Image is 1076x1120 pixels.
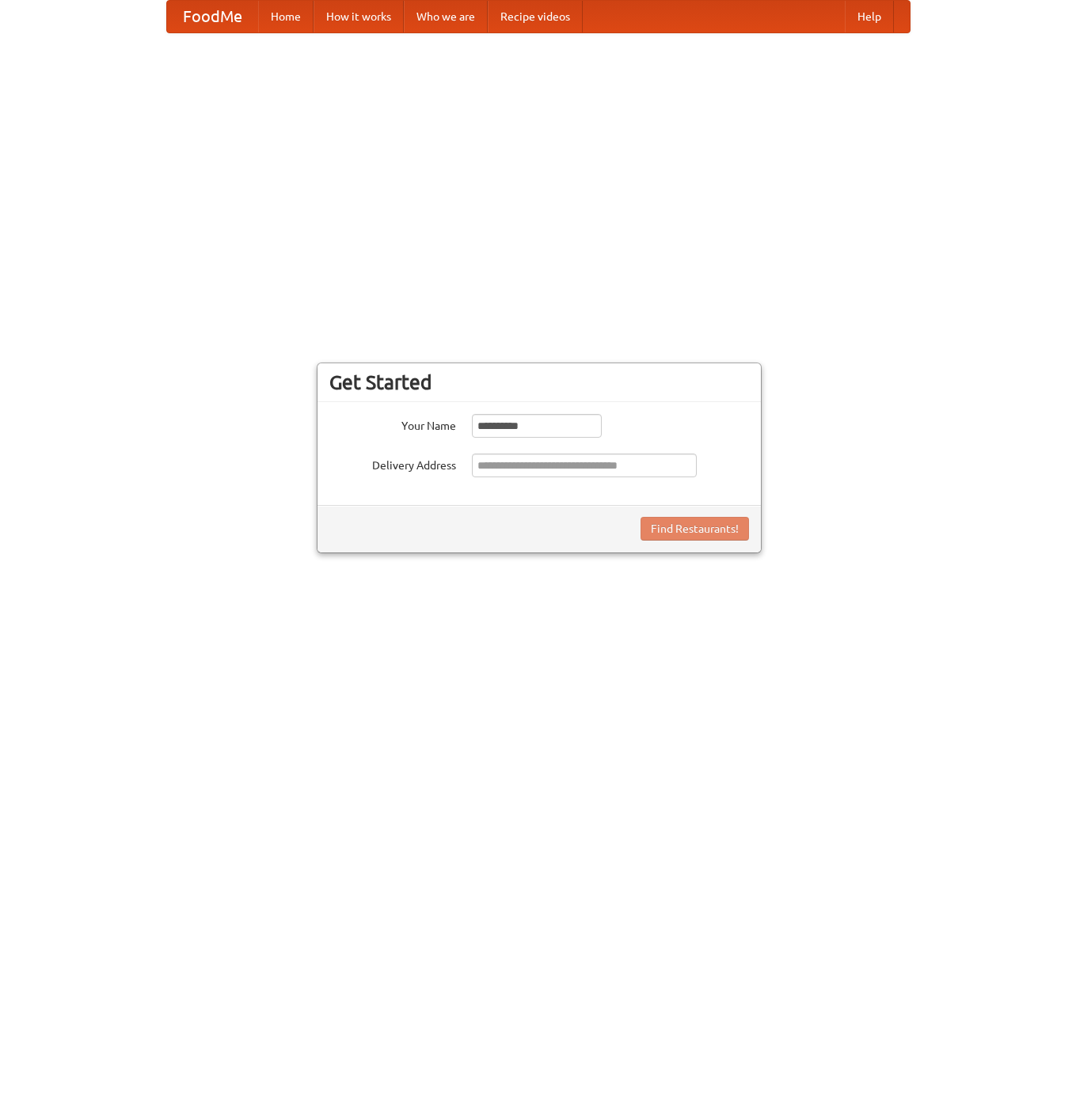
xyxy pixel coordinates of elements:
label: Your Name [329,414,456,434]
a: How it works [314,1,404,32]
a: Who we are [404,1,488,32]
a: Recipe videos [488,1,583,32]
a: FoodMe [167,1,258,32]
button: Find Restaurants! [641,517,749,541]
a: Home [258,1,314,32]
h3: Get Started [329,370,749,394]
a: Help [845,1,894,32]
label: Delivery Address [329,454,456,473]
